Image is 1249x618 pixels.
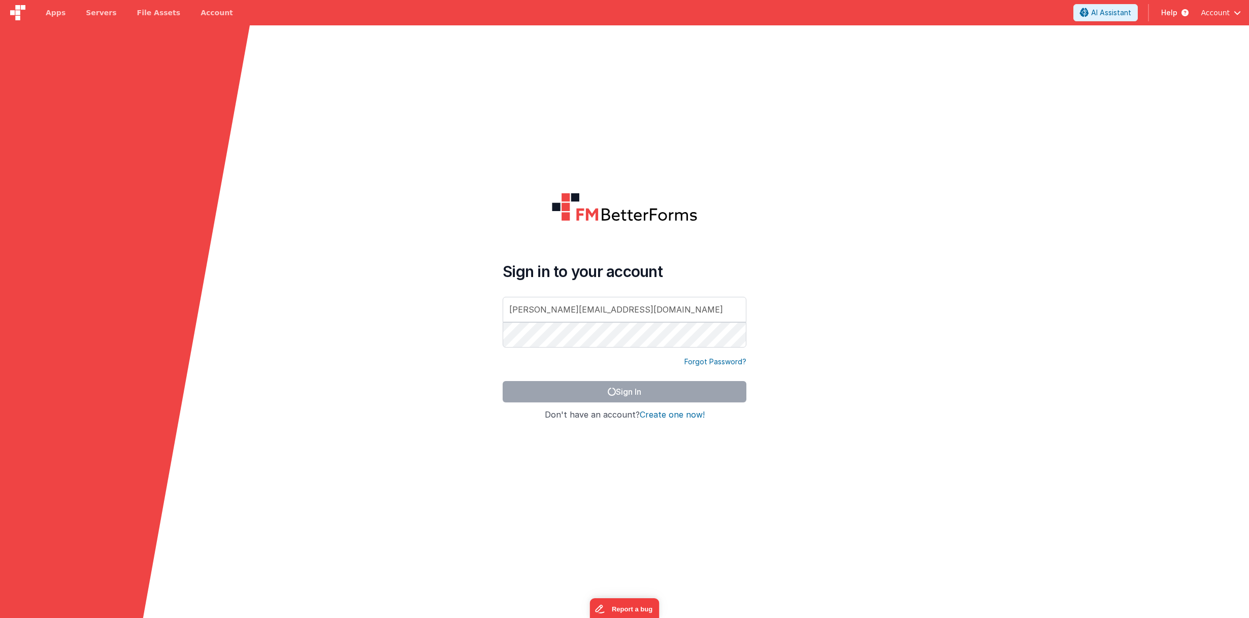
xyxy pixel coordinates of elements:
[1073,4,1138,21] button: AI Assistant
[46,8,65,18] span: Apps
[137,8,181,18] span: File Assets
[503,297,746,322] input: Email Address
[1201,8,1230,18] span: Account
[503,410,746,420] h4: Don't have an account?
[503,262,746,281] h4: Sign in to your account
[684,357,746,367] a: Forgot Password?
[1091,8,1131,18] span: AI Assistant
[640,410,705,420] button: Create one now!
[1161,8,1177,18] span: Help
[503,381,746,402] button: Sign In
[86,8,116,18] span: Servers
[1201,8,1241,18] button: Account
